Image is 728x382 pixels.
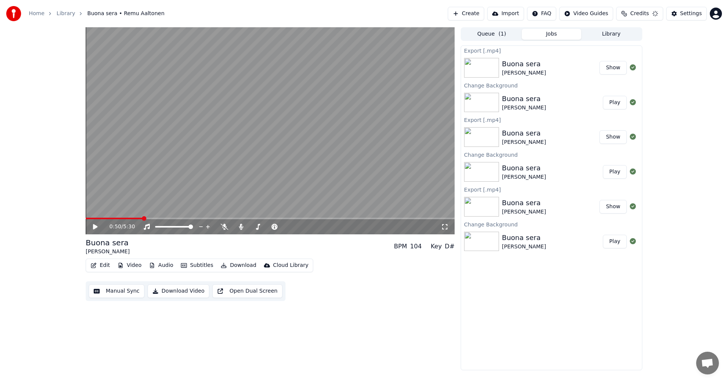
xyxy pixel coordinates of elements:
[502,243,546,251] div: [PERSON_NAME]
[630,10,649,17] span: Credits
[502,208,546,216] div: [PERSON_NAME]
[616,7,663,20] button: Credits
[394,242,407,251] div: BPM
[680,10,702,17] div: Settings
[461,220,642,229] div: Change Background
[502,128,546,139] div: Buona sera
[461,81,642,90] div: Change Background
[56,10,75,17] a: Library
[29,10,44,17] a: Home
[559,7,613,20] button: Video Guides
[499,30,506,38] span: ( 1 )
[86,248,130,256] div: [PERSON_NAME]
[599,61,627,75] button: Show
[502,104,546,112] div: [PERSON_NAME]
[123,223,135,231] span: 5:30
[218,260,259,271] button: Download
[461,46,642,55] div: Export [.mp4]
[502,139,546,146] div: [PERSON_NAME]
[502,163,546,173] div: Buona sera
[603,235,627,248] button: Play
[448,7,485,20] button: Create
[273,262,308,269] div: Cloud Library
[581,29,641,40] button: Library
[88,260,113,271] button: Edit
[431,242,442,251] div: Key
[502,94,546,104] div: Buona sera
[502,198,546,208] div: Buona sera
[487,7,524,20] button: Import
[502,59,546,69] div: Buona sera
[110,223,128,231] div: /
[502,69,546,77] div: [PERSON_NAME]
[110,223,121,231] span: 0:50
[599,130,627,144] button: Show
[666,7,707,20] button: Settings
[178,260,216,271] button: Subtitles
[502,173,546,181] div: [PERSON_NAME]
[29,10,165,17] nav: breadcrumb
[115,260,144,271] button: Video
[410,242,422,251] div: 104
[603,165,627,179] button: Play
[461,150,642,159] div: Change Background
[146,260,176,271] button: Audio
[147,284,209,298] button: Download Video
[603,96,627,109] button: Play
[599,200,627,214] button: Show
[86,237,130,248] div: Buona sera
[87,10,164,17] span: Buona sera • Remu Aaltonen
[212,284,282,298] button: Open Dual Screen
[6,6,21,21] img: youka
[502,232,546,243] div: Buona sera
[527,7,556,20] button: FAQ
[445,242,455,251] div: D#
[461,185,642,194] div: Export [.mp4]
[461,115,642,124] div: Export [.mp4]
[462,29,522,40] button: Queue
[522,29,582,40] button: Jobs
[696,352,719,374] a: Avoin keskustelu
[89,284,144,298] button: Manual Sync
